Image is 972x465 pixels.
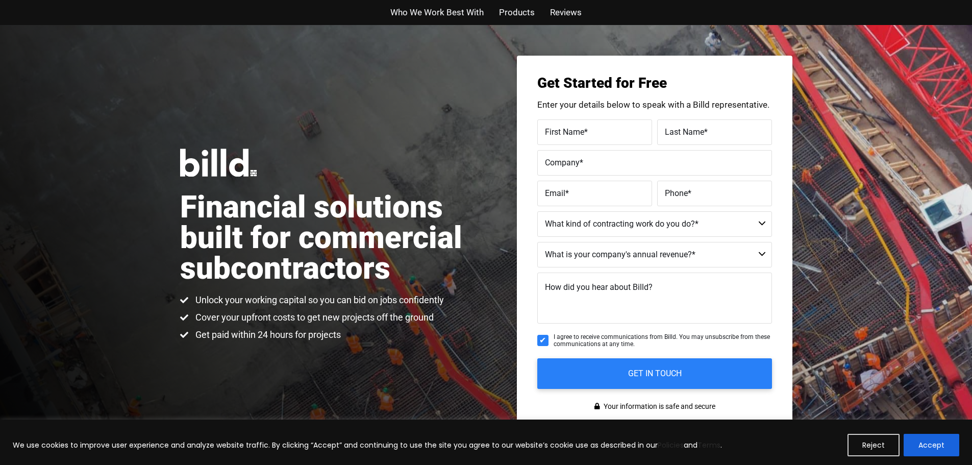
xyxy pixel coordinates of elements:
[601,399,715,414] span: Your information is safe and secure
[658,440,684,450] a: Policies
[545,127,584,136] span: First Name
[180,192,486,284] h1: Financial solutions built for commercial subcontractors
[554,333,772,348] span: I agree to receive communications from Billd. You may unsubscribe from these communications at an...
[665,127,704,136] span: Last Name
[848,434,900,456] button: Reject
[545,188,565,198] span: Email
[537,358,772,389] input: GET IN TOUCH
[499,5,535,20] a: Products
[904,434,959,456] button: Accept
[545,282,653,292] span: How did you hear about Billd?
[193,311,434,324] span: Cover your upfront costs to get new projects off the ground
[537,101,772,109] p: Enter your details below to speak with a Billd representative.
[537,335,549,346] input: I agree to receive communications from Billd. You may unsubscribe from these communications at an...
[697,440,720,450] a: Terms
[193,294,444,306] span: Unlock your working capital so you can bid on jobs confidently
[390,5,484,20] a: Who We Work Best With
[537,76,772,90] h3: Get Started for Free
[550,5,582,20] a: Reviews
[545,157,580,167] span: Company
[665,188,688,198] span: Phone
[193,329,341,341] span: Get paid within 24 hours for projects
[13,439,722,451] p: We use cookies to improve user experience and analyze website traffic. By clicking “Accept” and c...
